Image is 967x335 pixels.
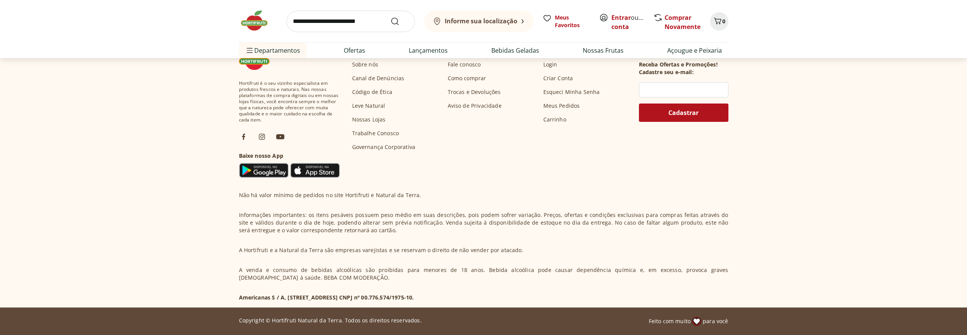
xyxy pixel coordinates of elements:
b: Informe sua localização [445,17,517,25]
button: Informe sua localização [424,11,533,32]
a: Nossas Frutas [583,46,624,55]
span: Departamentos [245,41,300,60]
a: Nossas Lojas [352,116,386,123]
a: Canal de Denúncias [352,74,405,82]
a: Trocas e Devoluções [448,88,501,96]
a: Como comprar [448,74,486,82]
img: ig [257,132,267,141]
p: A Hortifruti e a Natural da Terra são empresas varejistas e se reservam o direito de não vender p... [239,246,523,254]
a: Leve Natural [352,102,385,110]
p: Copyright © Hortifruti Natural da Terra. Todos os direitos reservados. [239,317,422,324]
span: ou [611,13,645,31]
button: Cadastrar [639,104,728,122]
img: Google Play Icon [239,163,289,178]
span: 0 [722,18,725,25]
span: Cadastrar [668,110,699,116]
p: Não há valor mínimo de pedidos no site Hortifruti e Natural da Terra. [239,191,421,199]
a: Login [543,61,557,68]
a: Criar Conta [543,74,573,82]
button: Menu [245,41,254,60]
a: Carrinho [543,116,566,123]
a: Meus Favoritos [543,14,590,29]
h3: Receba Ofertas e Promoções! [639,61,718,68]
p: Informações importantes: os itens pesáveis possuem peso médio em suas descrições, pois podem sofr... [239,211,728,234]
a: Sobre nós [352,61,378,68]
a: Meus Pedidos [543,102,580,110]
span: Hortifruti é o seu vizinho especialista em produtos frescos e naturais. Nas nossas plataformas de... [239,80,340,123]
a: Comprar Novamente [665,13,700,31]
input: search [286,11,415,32]
a: Bebidas Geladas [491,46,539,55]
img: fb [239,132,248,141]
img: ytb [276,132,285,141]
span: Feito com muito [649,317,691,325]
img: Hortifruti [239,9,277,32]
h3: Cadastre seu e-mail: [639,68,694,76]
img: Hortifruti [239,47,277,70]
button: Submit Search [390,17,409,26]
p: A venda e consumo de bebidas alcoólicas são proibidas para menores de 18 anos. Bebida alcoólica p... [239,266,728,282]
a: Aviso de Privacidade [448,102,502,110]
a: Trabalhe Conosco [352,129,399,137]
img: App Store Icon [290,163,340,178]
a: Código de Ética [352,88,392,96]
span: para você [703,317,728,325]
a: Lançamentos [409,46,448,55]
p: Americanas S / A, [STREET_ADDRESS] CNPJ nº 00.776.574/1975-10. [239,294,414,301]
a: Ofertas [344,46,365,55]
a: Entrar [611,13,631,22]
a: Governança Corporativa [352,143,416,151]
a: Fale conosco [448,61,481,68]
button: Carrinho [710,12,728,31]
a: Açougue e Peixaria [667,46,722,55]
span: Meus Favoritos [555,14,590,29]
h3: Baixe nosso App [239,152,340,160]
a: Criar conta [611,13,653,31]
a: Esqueci Minha Senha [543,88,600,96]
